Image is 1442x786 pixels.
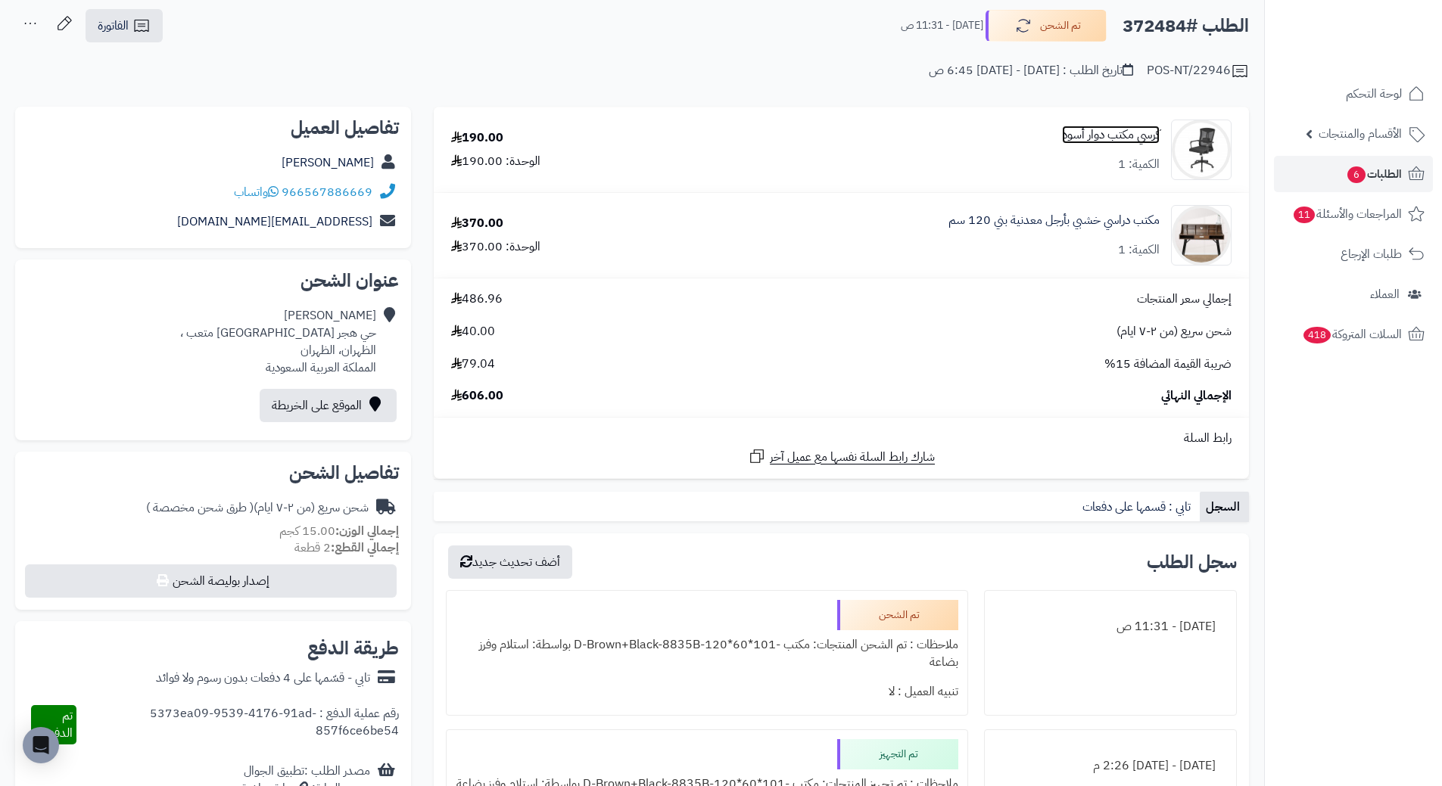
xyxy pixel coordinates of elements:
button: تم الشحن [986,10,1107,42]
span: الطلبات [1346,163,1402,185]
h3: سجل الطلب [1147,553,1237,571]
div: تاريخ الطلب : [DATE] - [DATE] 6:45 ص [929,62,1133,79]
a: [EMAIL_ADDRESS][DOMAIN_NAME] [177,213,372,231]
span: لوحة التحكم [1346,83,1402,104]
span: الأقسام والمنتجات [1319,123,1402,144]
a: الطلبات6 [1274,156,1433,192]
div: الكمية: 1 [1118,241,1160,259]
div: تم التجهيز [837,739,958,769]
div: 190.00 [451,129,503,147]
small: 15.00 كجم [279,522,399,540]
div: ملاحظات : تم الشحن المنتجات: مكتب -101*60*120-D-Brown+Black-8835B بواسطة: استلام وفرز بضاعة [456,630,958,677]
a: 966567886669 [282,183,372,201]
a: كرسي مكتب دوار أسود [1062,126,1160,144]
div: رابط السلة [440,430,1243,447]
div: [DATE] - 11:31 ص [994,612,1227,642]
span: 606.00 [451,387,503,405]
span: 79.04 [451,356,495,373]
small: 2 قطعة [294,539,399,557]
div: Open Intercom Messenger [23,727,59,763]
a: العملاء [1274,276,1433,312]
div: الوحدة: 190.00 [451,153,540,170]
div: تابي - قسّمها على 4 دفعات بدون رسوم ولا فوائد [156,669,370,687]
h2: تفاصيل العميل [27,119,399,137]
button: أضف تحديث جديد [448,545,572,579]
span: تم الدفع [48,707,73,742]
a: واتساب [234,183,279,201]
span: المراجعات والأسئلة [1292,203,1402,225]
a: طلبات الإرجاع [1274,236,1433,272]
div: [PERSON_NAME] حي هجر [GEOGRAPHIC_DATA] متعب ، الظهران، الظهران المملكة العربية السعودية [180,307,376,376]
span: 11 [1294,207,1315,223]
span: شارك رابط السلة نفسها مع عميل آخر [770,449,935,466]
span: إجمالي سعر المنتجات [1137,290,1232,308]
a: السلات المتروكة418 [1274,316,1433,353]
a: السجل [1200,492,1249,522]
strong: إجمالي القطع: [331,539,399,557]
span: 418 [1303,327,1331,343]
span: 40.00 [451,323,495,340]
h2: طريقة الدفع [307,639,399,657]
span: ( طرق شحن مخصصة ) [146,499,254,517]
a: الفاتورة [86,9,163,42]
small: [DATE] - 11:31 ص [901,18,983,33]
div: الكمية: 1 [1118,156,1160,173]
div: الوحدة: 370.00 [451,238,540,256]
span: ضريبة القيمة المضافة 15% [1104,356,1232,373]
a: شارك رابط السلة نفسها مع عميل آخر [748,447,935,466]
img: 1755518436-1-90x90.jpg [1172,205,1231,266]
a: مكتب دراسي خشبي بأرجل معدنية بني 120 سم [948,212,1160,229]
strong: إجمالي الوزن: [335,522,399,540]
button: إصدار بوليصة الشحن [25,564,397,598]
span: طلبات الإرجاع [1341,244,1402,265]
span: شحن سريع (من ٢-٧ ايام) [1117,323,1232,340]
a: المراجعات والأسئلة11 [1274,196,1433,232]
h2: تفاصيل الشحن [27,464,399,482]
span: العملاء [1370,284,1400,305]
span: 6 [1347,166,1366,183]
img: 1731241872-110102090196-90x90.jpg [1172,120,1231,180]
span: 486.96 [451,290,503,308]
span: الفاتورة [98,17,129,35]
h2: عنوان الشحن [27,272,399,290]
div: POS-NT/22946 [1147,62,1249,80]
a: لوحة التحكم [1274,76,1433,112]
span: السلات المتروكة [1302,324,1402,345]
h2: الطلب #372484 [1123,11,1249,42]
div: شحن سريع (من ٢-٧ ايام) [146,499,369,517]
span: الإجمالي النهائي [1161,387,1232,405]
div: [DATE] - [DATE] 2:26 م [994,751,1227,781]
div: 370.00 [451,215,503,232]
a: تابي : قسمها على دفعات [1076,492,1200,522]
a: [PERSON_NAME] [282,154,374,172]
div: تنبيه العميل : لا [456,677,958,707]
a: الموقع على الخريطة [260,389,397,422]
div: رقم عملية الدفع : 5373ea09-9539-4176-91ad-857f6ce6be54 [76,705,400,744]
div: تم الشحن [837,600,958,630]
